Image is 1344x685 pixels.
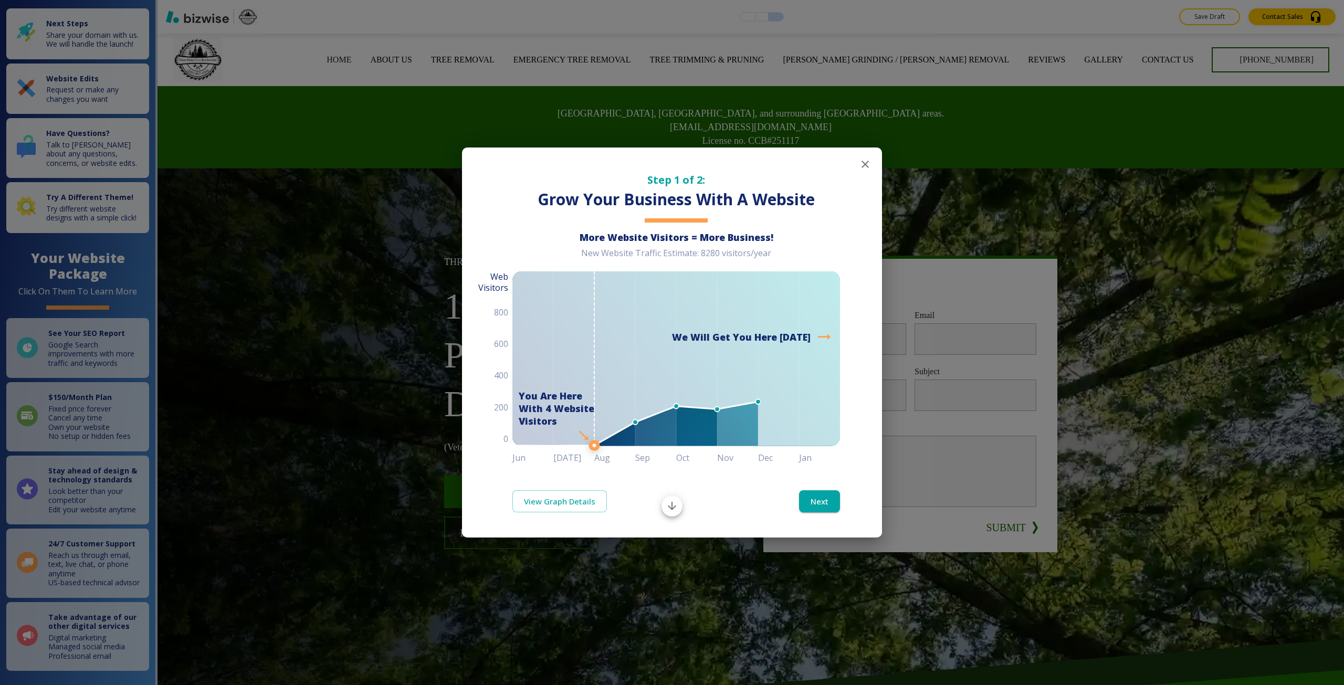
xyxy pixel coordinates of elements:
[799,490,840,512] button: Next
[635,450,676,465] h6: Sep
[512,173,840,187] h5: Step 1 of 2:
[758,450,799,465] h6: Dec
[512,231,840,244] h6: More Website Visitors = More Business!
[512,490,607,512] a: View Graph Details
[661,496,682,517] button: Scroll to bottom
[594,450,635,465] h6: Aug
[799,450,840,465] h6: Jan
[717,450,758,465] h6: Nov
[553,450,594,465] h6: [DATE]
[512,450,553,465] h6: Jun
[512,189,840,210] h3: Grow Your Business With A Website
[512,248,840,267] div: New Website Traffic Estimate: 8280 visitors/year
[676,450,717,465] h6: Oct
